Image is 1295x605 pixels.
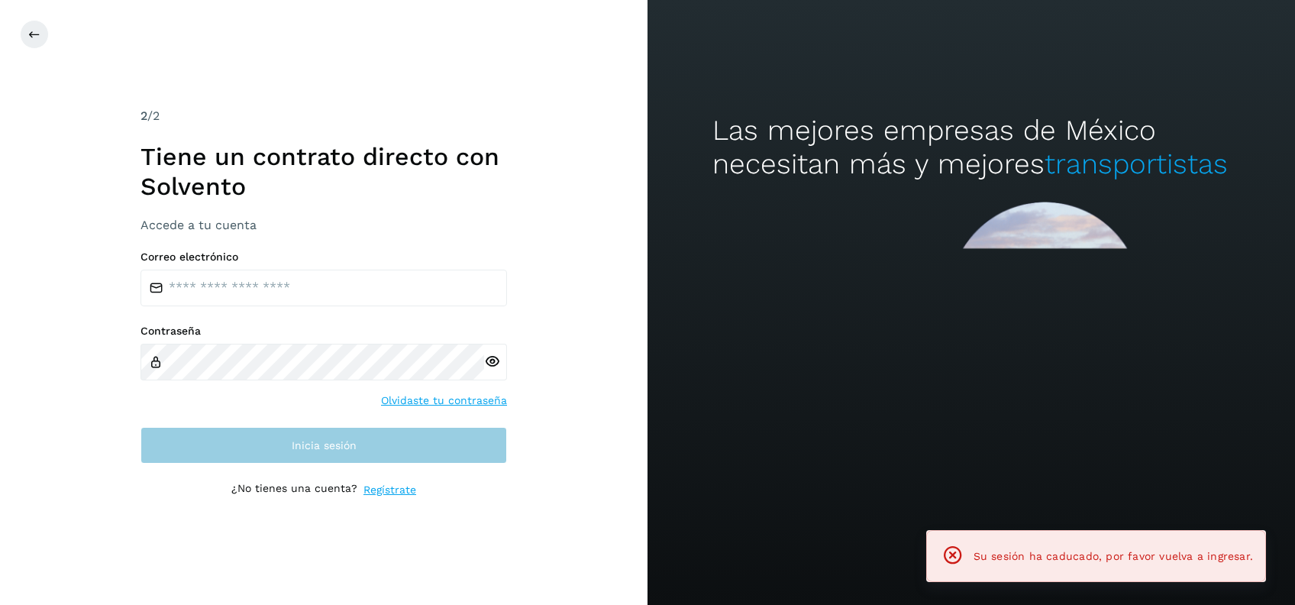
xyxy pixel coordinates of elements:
[363,482,416,498] a: Regístrate
[140,142,507,201] h1: Tiene un contrato directo con Solvento
[140,427,507,464] button: Inicia sesión
[140,325,507,338] label: Contraseña
[140,218,507,232] h3: Accede a tu cuenta
[1045,147,1228,180] span: transportistas
[381,393,507,409] a: Olvidaste tu contraseña
[292,440,357,451] span: Inicia sesión
[712,114,1230,182] h2: Las mejores empresas de México necesitan más y mejores
[140,108,147,123] span: 2
[140,251,507,264] label: Correo electrónico
[974,550,1253,562] span: Su sesión ha caducado, por favor vuelva a ingresar.
[231,482,357,498] p: ¿No tienes una cuenta?
[140,107,507,125] div: /2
